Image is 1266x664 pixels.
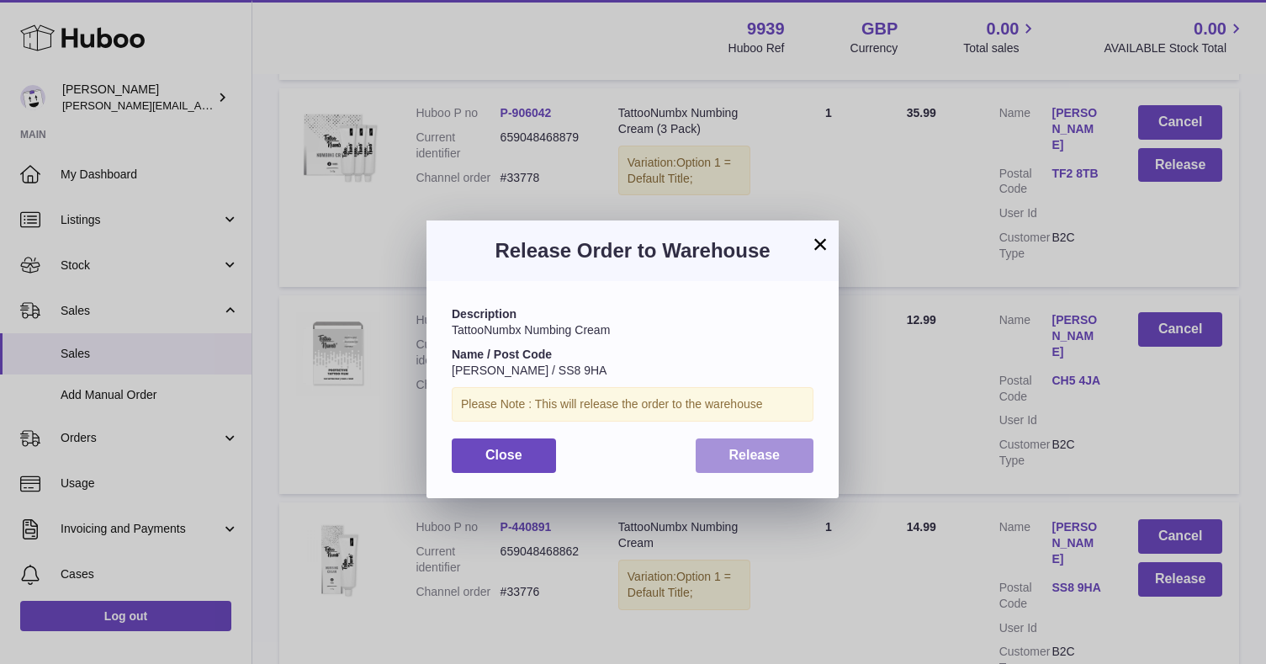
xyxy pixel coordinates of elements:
[729,448,781,462] span: Release
[452,237,813,264] h3: Release Order to Warehouse
[452,364,607,377] span: [PERSON_NAME] / SS8 9HA
[452,438,556,473] button: Close
[452,307,516,321] strong: Description
[452,348,552,361] strong: Name / Post Code
[485,448,522,462] span: Close
[452,323,610,337] span: TattooNumbx Numbing Cream
[452,387,813,422] div: Please Note : This will release the order to the warehouse
[810,234,830,254] button: ×
[696,438,814,473] button: Release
